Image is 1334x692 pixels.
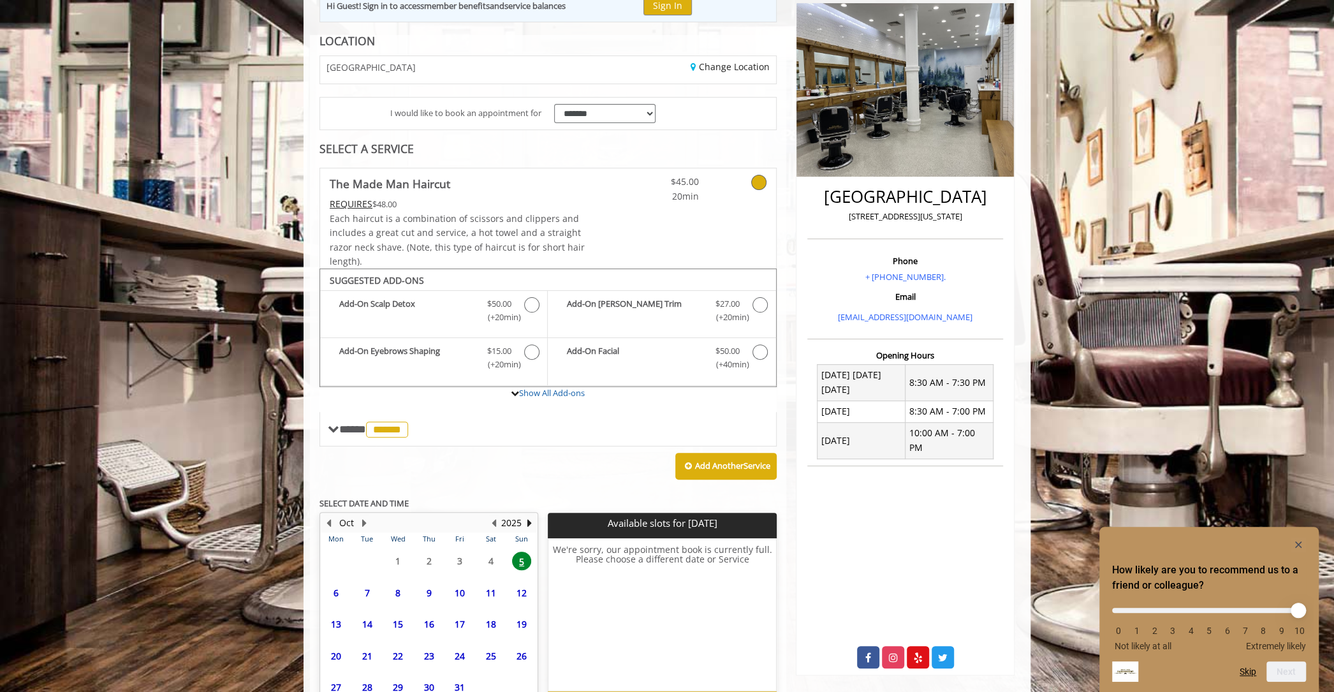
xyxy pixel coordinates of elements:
[554,344,769,374] label: Add-On Facial
[481,584,501,602] span: 11
[388,647,407,665] span: 22
[359,516,369,530] button: Next Month
[512,615,531,633] span: 19
[358,647,377,665] span: 21
[330,274,424,286] b: SUGGESTED ADD-ONS
[1115,641,1171,651] span: Not likely at all
[319,497,409,509] b: SELECT DATE AND TIME
[326,647,346,665] span: 20
[420,584,439,602] span: 9
[321,533,351,545] th: Mon
[383,608,413,640] td: Select day15
[444,640,475,672] td: Select day24
[383,533,413,545] th: Wed
[319,143,777,155] div: SELECT A SERVICE
[420,615,439,633] span: 16
[524,516,534,530] button: Next Year
[810,188,1000,206] h2: [GEOGRAPHIC_DATA]
[817,422,905,459] td: [DATE]
[548,545,775,686] h6: We're sorry, our appointment book is currently full. Please choose a different date or Service
[339,516,354,530] button: Oct
[1130,626,1143,636] li: 1
[675,453,777,480] button: Add AnotherService
[388,584,407,602] span: 8
[1112,626,1125,636] li: 0
[444,533,475,545] th: Fri
[905,364,993,401] td: 8:30 AM - 7:30 PM
[351,533,382,545] th: Tue
[807,351,1003,360] h3: Opening Hours
[326,297,541,327] label: Add-On Scalp Detox
[326,615,346,633] span: 13
[512,552,531,570] span: 5
[488,516,499,530] button: Previous Year
[1112,537,1306,682] div: How likely are you to recommend us to a friend or colleague? Select an option from 0 to 10, with ...
[708,358,746,371] span: (+40min )
[319,269,777,387] div: The Made Man Haircut Add-onS
[567,297,702,324] b: Add-On [PERSON_NAME] Trim
[326,584,346,602] span: 6
[1275,626,1288,636] li: 9
[810,256,1000,265] h3: Phone
[450,584,469,602] span: 10
[330,197,586,211] div: $48.00
[1246,641,1306,651] span: Extremely likely
[487,297,511,311] span: $50.00
[413,608,444,640] td: Select day16
[444,577,475,608] td: Select day10
[1112,598,1306,651] div: How likely are you to recommend us to a friend or colleague? Select an option from 0 to 10, with ...
[554,297,769,327] label: Add-On Beard Trim
[358,584,377,602] span: 7
[624,175,699,189] span: $45.00
[326,344,541,374] label: Add-On Eyebrows Shaping
[383,577,413,608] td: Select day8
[321,608,351,640] td: Select day13
[413,577,444,608] td: Select day9
[319,33,375,48] b: LOCATION
[481,615,501,633] span: 18
[351,577,382,608] td: Select day7
[1220,626,1233,636] li: 6
[810,210,1000,223] p: [STREET_ADDRESS][US_STATE]
[1166,626,1179,636] li: 3
[838,311,972,323] a: [EMAIL_ADDRESS][DOMAIN_NAME]
[1112,563,1306,593] h2: How likely are you to recommend us to a friend or colleague? Select an option from 0 to 10, with ...
[339,344,474,371] b: Add-On Eyebrows Shaping
[358,615,377,633] span: 14
[321,577,351,608] td: Select day6
[1203,626,1215,636] li: 5
[450,647,469,665] span: 24
[708,311,746,324] span: (+20min )
[905,401,993,422] td: 8:30 AM - 7:00 PM
[1240,666,1256,677] button: Skip
[481,647,501,665] span: 25
[475,577,506,608] td: Select day11
[450,615,469,633] span: 17
[512,647,531,665] span: 26
[817,401,905,422] td: [DATE]
[1239,626,1252,636] li: 7
[715,297,740,311] span: $27.00
[390,107,541,120] span: I would like to book an appointment for
[383,640,413,672] td: Select day22
[506,533,538,545] th: Sun
[413,640,444,672] td: Select day23
[339,297,474,324] b: Add-On Scalp Detox
[388,615,407,633] span: 15
[691,61,770,73] a: Change Location
[905,422,993,459] td: 10:00 AM - 7:00 PM
[330,198,372,210] span: This service needs some Advance to be paid before we block your appointment
[1257,626,1270,636] li: 8
[817,364,905,401] td: [DATE] [DATE] [DATE]
[506,608,538,640] td: Select day19
[326,63,416,72] span: [GEOGRAPHIC_DATA]
[475,533,506,545] th: Sat
[1148,626,1161,636] li: 2
[506,640,538,672] td: Select day26
[321,640,351,672] td: Select day20
[323,516,333,530] button: Previous Month
[1266,661,1306,682] button: Next question
[351,608,382,640] td: Select day14
[330,175,450,193] b: The Made Man Haircut
[413,533,444,545] th: Thu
